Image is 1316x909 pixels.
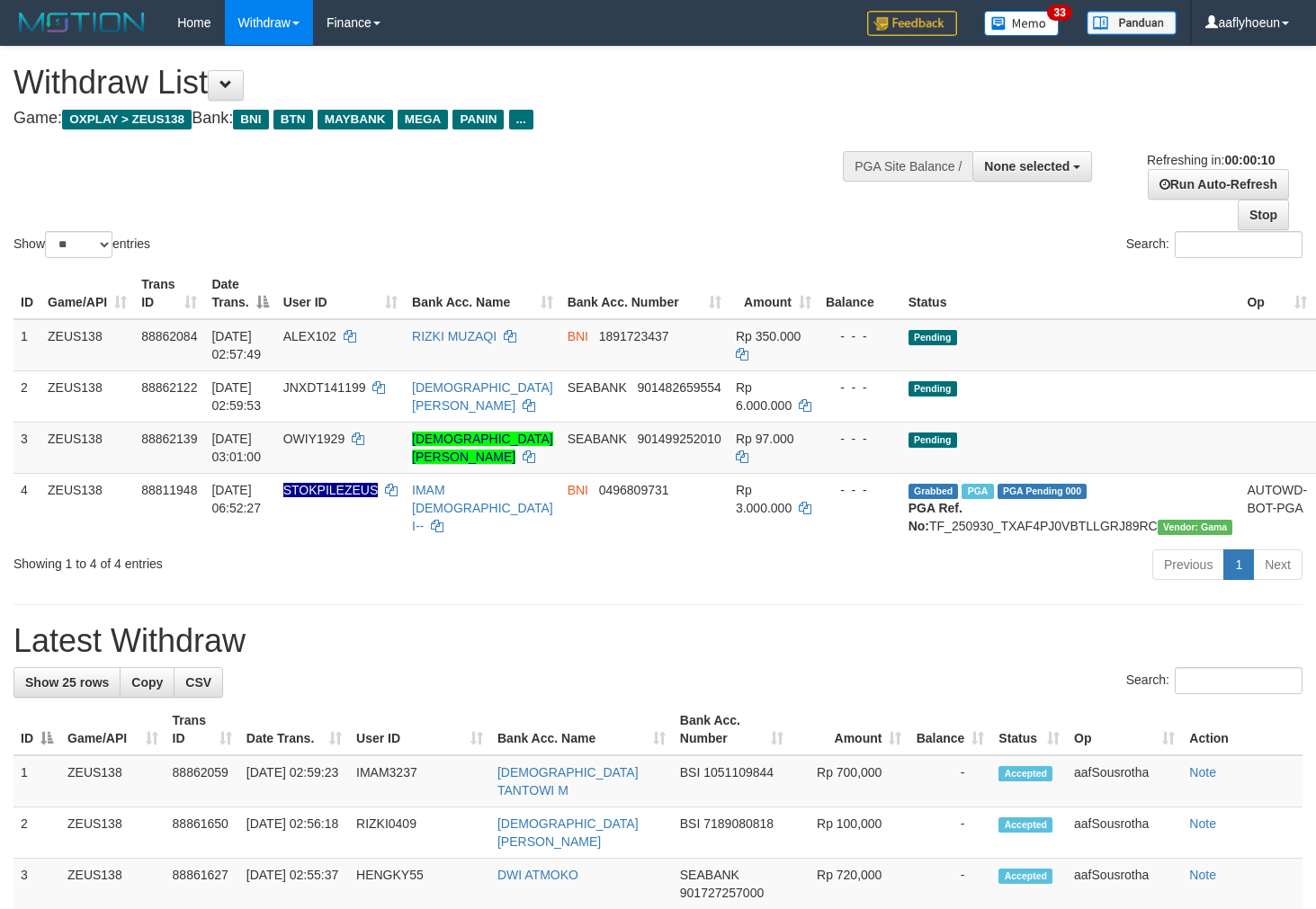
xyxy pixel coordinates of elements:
[729,268,819,319] th: Amount: activate to sort column ascending
[40,422,134,473] td: ZEUS138
[405,268,560,319] th: Bank Acc. Name: activate to sort column ascending
[568,483,588,497] span: BNI
[791,807,909,859] td: Rp 100,000
[1189,765,1216,780] a: Note
[1087,11,1177,35] img: panduan.png
[412,432,553,464] a: [DEMOGRAPHIC_DATA][PERSON_NAME]
[239,755,349,807] td: [DATE] 02:59:23
[736,380,792,413] span: Rp 6.000.000
[703,816,774,831] span: Copy 7189080818 to clipboard
[1223,549,1254,580] a: 1
[909,432,957,448] span: Pending
[211,329,261,361] span: [DATE] 02:57:49
[1067,807,1182,859] td: aafSousrotha
[13,623,1303,659] h1: Latest Withdraw
[60,704,166,755] th: Game/API: activate to sort column ascending
[233,110,268,129] span: BNI
[211,483,261,515] span: [DATE] 06:52:27
[1240,473,1314,542] td: AUTOWD-BOT-PGA
[599,329,669,343] span: Copy 1891723437 to clipboard
[60,807,166,859] td: ZEUS138
[791,755,909,807] td: Rp 700,000
[703,765,774,780] span: Copy 1051109844 to clipboard
[972,151,1092,182] button: None selected
[13,65,859,101] h1: Withdraw List
[40,473,134,542] td: ZEUS138
[141,483,197,497] span: 88811948
[1152,549,1224,580] a: Previous
[239,807,349,859] td: [DATE] 02:56:18
[984,159,1070,174] span: None selected
[991,704,1067,755] th: Status: activate to sort column ascending
[62,110,192,129] span: OXPLAY > ZEUS138
[412,380,553,413] a: [DEMOGRAPHIC_DATA][PERSON_NAME]
[998,817,1052,833] span: Accepted
[637,380,721,395] span: Copy 901482659554 to clipboard
[1147,153,1275,167] span: Refreshing in:
[1182,704,1303,755] th: Action
[791,704,909,755] th: Amount: activate to sort column ascending
[1126,667,1303,694] label: Search:
[909,381,957,397] span: Pending
[962,484,993,499] span: Marked by aafsreyleap
[1158,520,1233,535] span: Vendor URL: https://trx31.1velocity.biz
[497,765,639,798] a: [DEMOGRAPHIC_DATA] TANTOWI M
[568,432,627,446] span: SEABANK
[13,231,150,258] label: Show entries
[1067,704,1182,755] th: Op: activate to sort column ascending
[826,430,894,448] div: - - -
[174,667,223,698] a: CSV
[843,151,972,182] div: PGA Site Balance /
[141,329,197,343] span: 88862084
[13,9,150,36] img: MOTION_logo.png
[736,432,794,446] span: Rp 97.000
[568,329,588,343] span: BNI
[13,807,60,859] td: 2
[1189,816,1216,831] a: Note
[490,704,673,755] th: Bank Acc. Name: activate to sort column ascending
[273,110,313,129] span: BTN
[1148,169,1289,200] a: Run Auto-Refresh
[497,816,639,849] a: [DEMOGRAPHIC_DATA][PERSON_NAME]
[736,483,792,515] span: Rp 3.000.000
[680,886,764,900] span: Copy 901727257000 to clipboard
[826,379,894,397] div: - - -
[134,268,204,319] th: Trans ID: activate to sort column ascending
[736,329,801,343] span: Rp 350.000
[984,11,1060,36] img: Button%20Memo.svg
[13,319,40,371] td: 1
[819,268,901,319] th: Balance
[120,667,175,698] a: Copy
[13,110,859,128] h4: Game: Bank:
[141,432,197,446] span: 88862139
[13,268,40,319] th: ID
[141,380,197,395] span: 88862122
[412,483,553,533] a: IMAM [DEMOGRAPHIC_DATA] I--
[599,483,669,497] span: Copy 0496809731 to clipboard
[276,268,405,319] th: User ID: activate to sort column ascending
[452,110,504,129] span: PANIN
[1189,868,1216,882] a: Note
[283,483,379,497] span: Nama rekening ada tanda titik/strip, harap diedit
[166,704,239,755] th: Trans ID: activate to sort column ascending
[349,807,490,859] td: RIZKI0409
[637,432,721,446] span: Copy 901499252010 to clipboard
[826,327,894,345] div: - - -
[998,484,1088,499] span: PGA Pending
[13,755,60,807] td: 1
[40,370,134,422] td: ZEUS138
[867,11,957,36] img: Feedback.jpg
[680,765,701,780] span: BSI
[1253,549,1303,580] a: Next
[13,422,40,473] td: 3
[680,868,739,882] span: SEABANK
[680,816,701,831] span: BSI
[204,268,275,319] th: Date Trans.: activate to sort column descending
[998,869,1052,884] span: Accepted
[13,548,535,573] div: Showing 1 to 4 of 4 entries
[1047,4,1071,21] span: 33
[909,501,962,533] b: PGA Ref. No:
[909,330,957,345] span: Pending
[25,675,109,690] span: Show 25 rows
[13,473,40,542] td: 4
